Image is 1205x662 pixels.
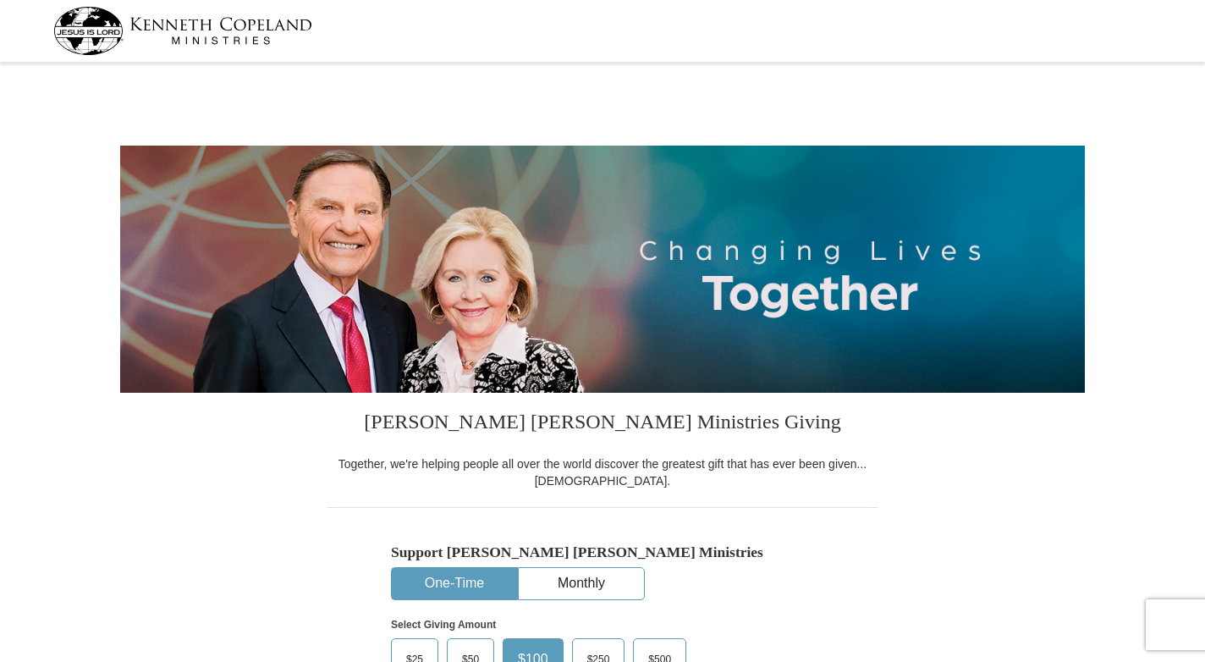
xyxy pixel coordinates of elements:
[327,455,878,489] div: Together, we're helping people all over the world discover the greatest gift that has ever been g...
[391,543,814,561] h5: Support [PERSON_NAME] [PERSON_NAME] Ministries
[53,7,312,55] img: kcm-header-logo.svg
[391,619,496,631] strong: Select Giving Amount
[327,393,878,455] h3: [PERSON_NAME] [PERSON_NAME] Ministries Giving
[392,568,517,599] button: One-Time
[519,568,644,599] button: Monthly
